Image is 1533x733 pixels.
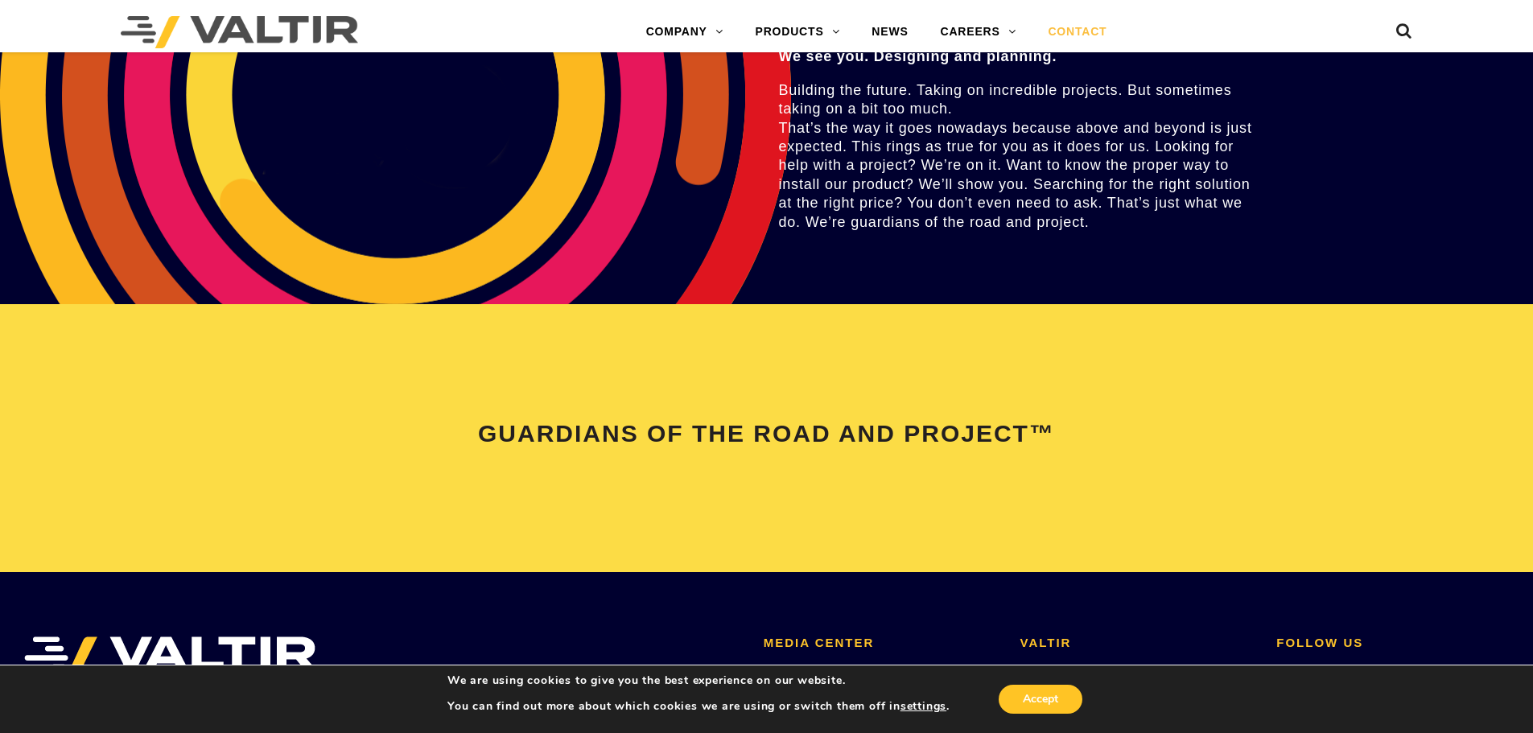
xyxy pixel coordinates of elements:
span: Building the future. Taking on incredible projects. But sometimes taking on a bit too much. That’... [779,82,1252,230]
img: VALTIR [24,636,316,677]
a: CONTACT [1032,16,1123,48]
h2: FOLLOW US [1276,636,1509,650]
a: PRODUCTS [740,16,856,48]
a: CAREERS [925,16,1032,48]
h2: MEDIA CENTER [764,636,996,650]
button: Accept [999,685,1082,714]
p: You can find out more about which cookies we are using or switch them off in . [447,699,950,714]
span: GUARDIANS OF THE ROAD AND PROJECT™ [478,420,1055,447]
strong: We see you. Designing and planning. [779,48,1057,64]
p: We are using cookies to give you the best experience on our website. [447,673,950,688]
button: settings [900,699,946,714]
h2: VALTIR [1020,636,1253,650]
img: Valtir [121,16,358,48]
a: COMPANY [630,16,740,48]
a: NEWS [855,16,924,48]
